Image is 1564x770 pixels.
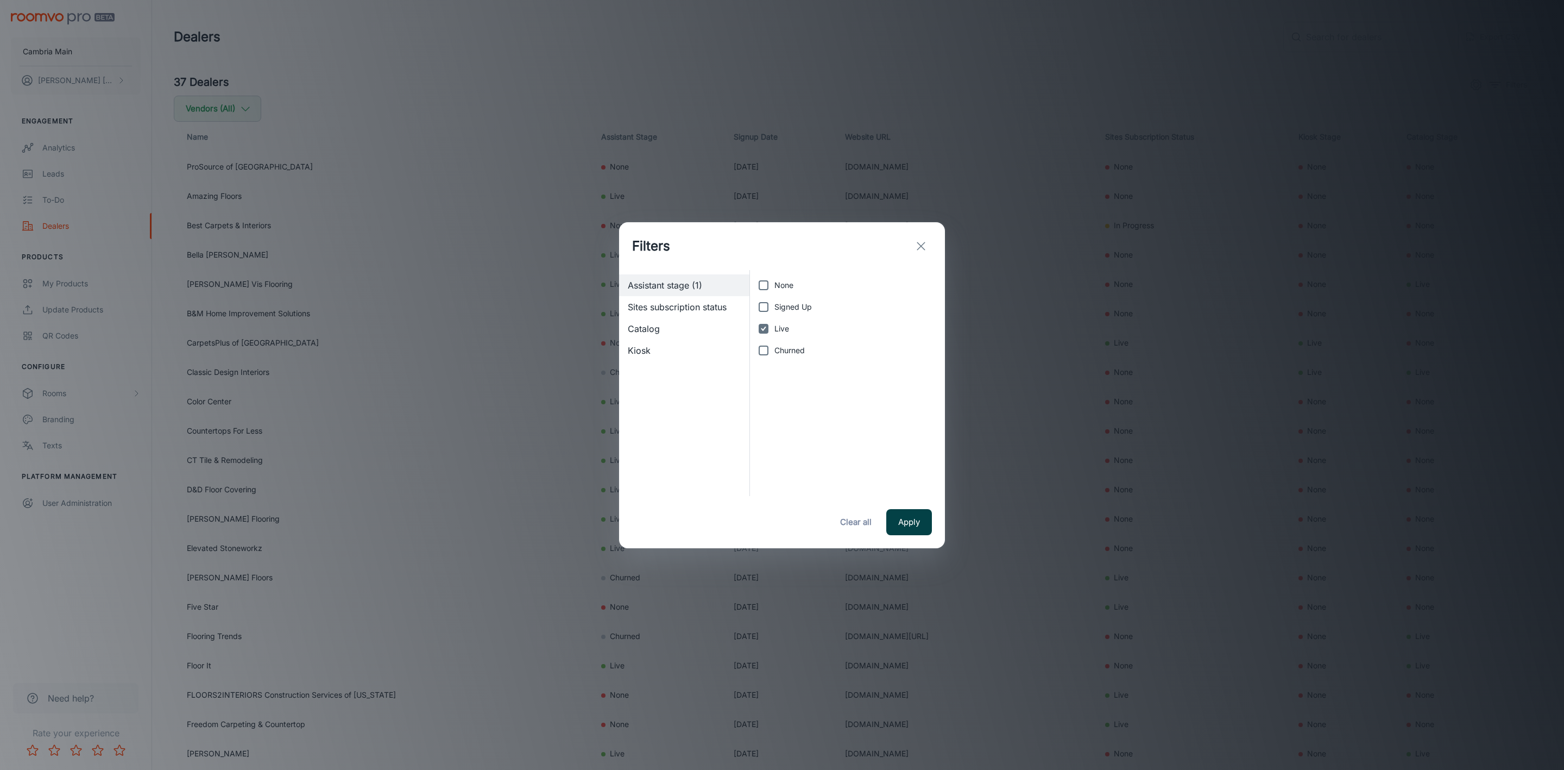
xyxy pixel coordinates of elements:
[619,296,749,318] div: Sites subscription status
[628,322,741,335] span: Catalog
[774,345,805,356] span: Churned
[628,279,741,292] span: Assistant stage (1)
[834,509,878,535] button: Clear all
[774,279,793,291] span: None
[774,301,812,313] span: Signed Up
[619,318,749,340] div: Catalog
[619,340,749,361] div: Kiosk
[910,235,932,257] button: exit
[628,301,741,314] span: Sites subscription status
[632,236,670,256] h1: Filters
[774,323,789,335] span: Live
[886,509,932,535] button: Apply
[628,344,741,357] span: Kiosk
[619,274,749,296] div: Assistant stage (1)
